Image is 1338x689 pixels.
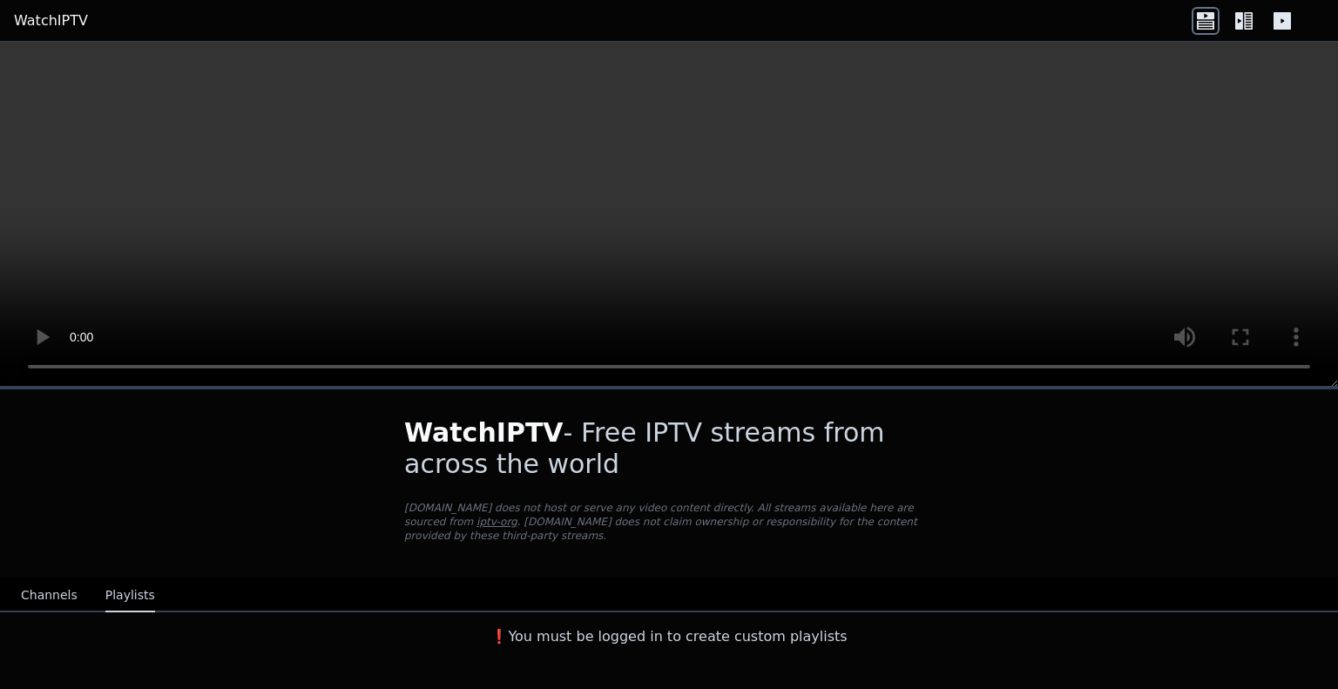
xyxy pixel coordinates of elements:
span: WatchIPTV [404,417,564,448]
a: WatchIPTV [14,10,88,31]
h3: ❗️You must be logged in to create custom playlists [376,626,962,647]
h1: - Free IPTV streams from across the world [404,417,934,480]
button: Playlists [105,579,155,612]
p: [DOMAIN_NAME] does not host or serve any video content directly. All streams available here are s... [404,501,934,543]
a: iptv-org [476,516,517,528]
button: Channels [21,579,78,612]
